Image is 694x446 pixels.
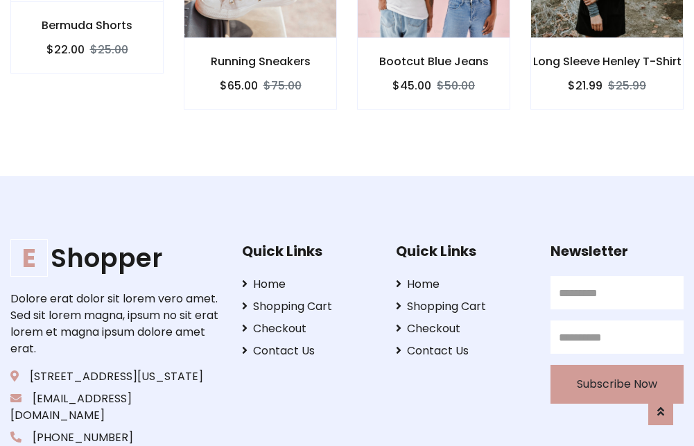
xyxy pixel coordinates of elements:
a: Checkout [242,320,375,337]
h6: Running Sneakers [184,55,336,68]
a: Home [242,276,375,293]
del: $50.00 [437,78,475,94]
p: Dolore erat dolor sit lorem vero amet. Sed sit lorem magna, ipsum no sit erat lorem et magna ipsu... [10,291,220,357]
h1: Shopper [10,243,220,273]
a: Contact Us [242,343,375,359]
h6: $65.00 [220,79,258,92]
del: $25.00 [90,42,128,58]
a: Home [396,276,529,293]
h6: Bootcut Blue Jeans [358,55,510,68]
del: $75.00 [263,78,302,94]
h6: $21.99 [568,79,602,92]
h6: $22.00 [46,43,85,56]
h6: $45.00 [392,79,431,92]
a: Shopping Cart [242,298,375,315]
h5: Quick Links [396,243,529,259]
p: [EMAIL_ADDRESS][DOMAIN_NAME] [10,391,220,424]
h6: Long Sleeve Henley T-Shirt [531,55,683,68]
h5: Newsletter [550,243,684,259]
a: EShopper [10,243,220,273]
p: [STREET_ADDRESS][US_STATE] [10,368,220,385]
p: [PHONE_NUMBER] [10,429,220,446]
h6: Bermuda Shorts [11,19,163,32]
button: Subscribe Now [550,365,684,404]
a: Shopping Cart [396,298,529,315]
span: E [10,239,48,277]
del: $25.99 [608,78,646,94]
h5: Quick Links [242,243,375,259]
a: Contact Us [396,343,529,359]
a: Checkout [396,320,529,337]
